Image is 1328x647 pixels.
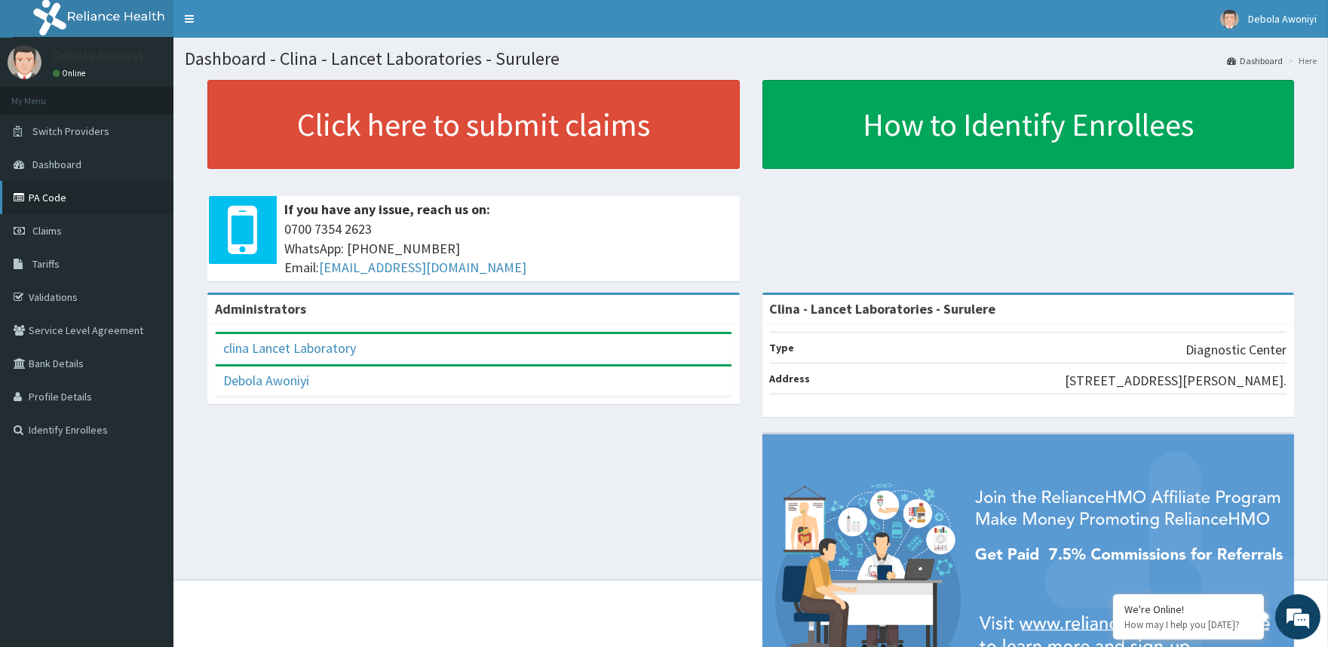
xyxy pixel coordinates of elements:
strong: Clina - Lancet Laboratories - Surulere [770,300,996,317]
textarea: Type your message and hit 'Enter' [8,412,287,465]
img: User Image [1220,10,1239,29]
span: 0700 7354 2623 WhatsApp: [PHONE_NUMBER] Email: [284,219,732,278]
b: Address [770,372,811,385]
div: We're Online! [1124,603,1253,616]
p: Diagnostic Center [1185,340,1287,360]
a: clina Lancet Laboratory [223,339,356,357]
b: If you have any issue, reach us on: [284,201,490,218]
p: Debola Awoniyi [53,49,143,63]
span: Tariffs [32,257,60,271]
a: How to Identify Enrollees [762,80,1295,169]
a: Online [53,68,89,78]
b: Type [770,341,795,354]
span: Debola Awoniyi [1248,12,1317,26]
span: We're online! [87,190,208,342]
p: How may I help you today? [1124,618,1253,631]
h1: Dashboard - Clina - Lancet Laboratories - Surulere [185,49,1317,69]
div: Minimize live chat window [247,8,284,44]
span: Switch Providers [32,124,109,138]
img: User Image [8,45,41,79]
li: Here [1284,54,1317,67]
a: Debola Awoniyi [223,372,309,389]
img: d_794563401_company_1708531726252_794563401 [28,75,61,113]
a: [EMAIL_ADDRESS][DOMAIN_NAME] [319,259,526,276]
b: Administrators [215,300,306,317]
a: Dashboard [1227,54,1283,67]
span: Claims [32,224,62,238]
div: Chat with us now [78,84,253,104]
span: Dashboard [32,158,81,171]
p: [STREET_ADDRESS][PERSON_NAME]. [1065,371,1287,391]
a: Click here to submit claims [207,80,740,169]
